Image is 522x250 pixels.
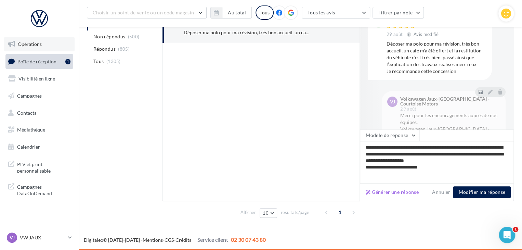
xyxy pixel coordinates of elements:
span: 29 août [387,32,403,38]
div: Déposer ma polo pour ma révision, très bon accueil, un café m’a été offert et la restitution du v... [184,29,309,36]
button: Tous les avis [302,7,370,18]
button: Modèle de réponse [360,129,419,141]
button: Générer une réponse [363,188,421,196]
button: Choisir un point de vente ou un code magasin [87,7,207,18]
div: 1 [65,59,70,64]
a: Digitaleo [84,237,103,243]
a: Campagnes DataOnDemand [4,179,75,200]
a: CGS [165,237,174,243]
span: Visibilité en ligne [18,76,55,82]
span: Campagnes [17,93,42,99]
span: Non répondus [93,33,125,40]
a: Boîte de réception1 [4,54,75,69]
span: 02 30 07 43 80 [231,236,266,243]
a: VJ VW JAUX [5,231,73,244]
span: 1 [513,227,518,232]
span: 29 août [400,107,416,111]
button: Au total [210,7,252,18]
span: (1305) [106,59,121,64]
span: 1 [335,207,345,218]
span: © [DATE]-[DATE] - - - [84,237,266,243]
a: Opérations [4,37,75,51]
button: Annuler [429,188,453,196]
p: VW JAUX [20,234,65,241]
span: Campagnes DataOnDemand [17,182,70,197]
div: Volkswagen Jaux-[GEOGRAPHIC_DATA] - Courtoise Motors [400,97,499,106]
span: Opérations [18,41,42,47]
div: Domaine: [DOMAIN_NAME] [18,18,77,23]
span: (500) [128,34,140,39]
span: 10 [263,210,269,216]
a: PLV et print personnalisable [4,157,75,177]
div: Déposer ma polo pour ma révision, très bon accueil, un café m’a été offert et la restitution du v... [387,40,486,75]
div: Tous [256,5,274,20]
div: Domaine [36,40,53,45]
span: Afficher [240,209,256,216]
img: website_grey.svg [11,18,16,23]
span: Service client [197,236,228,243]
span: Avis modifié [414,32,439,37]
span: Boîte de réception [17,58,56,64]
img: tab_domain_overview_orange.svg [28,40,34,45]
span: VJ [10,234,15,241]
span: Calendrier [17,144,40,150]
div: Merci pour les encouragements auprès de nos équipes. Volkswagen Jaux-[GEOGRAPHIC_DATA] - Courtois... [400,112,500,139]
iframe: Intercom live chat [499,227,515,243]
span: Tous les avis [308,10,335,15]
span: VJ [390,98,395,105]
span: Contacts [17,110,36,115]
img: tab_keywords_by_traffic_grey.svg [79,40,84,45]
span: Tous [93,58,104,65]
a: Contacts [4,106,75,120]
a: Mentions [143,237,163,243]
a: Campagnes [4,89,75,103]
div: Mots-clés [86,40,103,45]
a: Calendrier [4,140,75,154]
span: (805) [118,46,130,52]
div: v 4.0.25 [19,11,34,16]
button: Filtrer par note [373,7,424,18]
span: Choisir un point de vente ou un code magasin [93,10,194,15]
a: Crédits [175,237,191,243]
button: Modifier ma réponse [453,186,511,198]
span: PLV et print personnalisable [17,160,70,174]
span: Médiathèque [17,127,45,133]
span: résultats/page [281,209,309,216]
span: Répondus [93,46,116,52]
a: Visibilité en ligne [4,72,75,86]
button: Au total [222,7,252,18]
a: Médiathèque [4,123,75,137]
button: 10 [260,208,277,218]
img: logo_orange.svg [11,11,16,16]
